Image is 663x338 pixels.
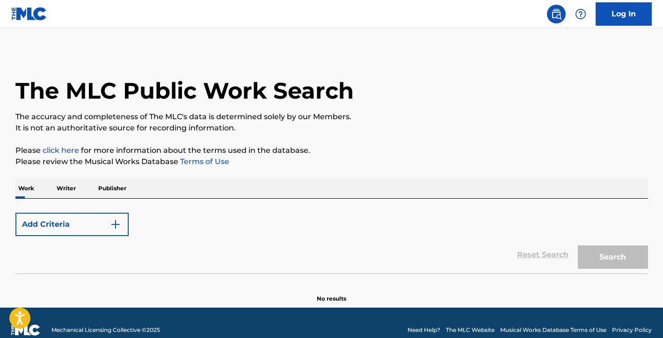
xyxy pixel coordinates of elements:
a: Need Help? [408,326,440,334]
a: Log In [596,2,652,26]
span: Mechanical Licensing Collective © 2025 [51,326,160,334]
p: Work [15,179,37,198]
button: Add Criteria [15,213,129,236]
a: Privacy Policy [612,326,652,334]
form: Search Form [15,208,648,273]
a: Musical Works Database Terms of Use [500,326,606,334]
img: help [575,8,586,20]
a: Public Search [547,5,566,23]
img: logo [11,324,40,336]
p: Please for more information about the terms used in the database. [15,145,648,156]
p: It is not an authoritative source for recording information. [15,122,648,134]
h1: The MLC Public Work Search [15,77,354,105]
a: The MLC Website [446,326,495,334]
p: No results [317,283,346,303]
p: Publisher [95,179,129,198]
p: The accuracy and completeness of The MLC's data is determined solely by our Members. [15,111,648,122]
p: Writer [54,179,79,198]
img: 9d2ae6d4665cec9f34b9.svg [110,219,121,230]
p: Please review the Musical Works Database [15,156,648,167]
div: Help [571,5,590,23]
img: search [551,8,562,20]
img: MLC Logo [11,7,47,21]
a: Terms of Use [178,157,229,166]
a: click here [43,146,79,155]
